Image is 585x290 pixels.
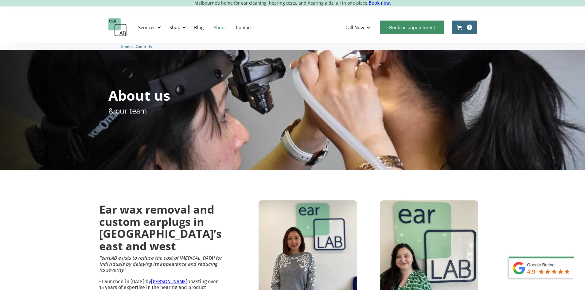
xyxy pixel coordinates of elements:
div: Shop [166,18,188,37]
a: home [108,18,127,37]
span: Home [121,44,131,49]
div: Shop [170,24,180,30]
div: Call Now [341,18,377,37]
span: About Us [135,44,152,49]
a: About [209,18,231,36]
a: Book an appointment [380,21,444,34]
a: Contact [231,18,257,36]
div: Services [135,18,163,37]
em: "earLAB exists to reduce the cost of [MEDICAL_DATA] for individuals by delaying its appearance an... [99,255,222,273]
a: About Us [135,44,152,49]
h2: Ear wax removal and custom earplugs in [GEOGRAPHIC_DATA]’s east and west [99,203,222,252]
a: Blog [189,18,209,36]
div: 1 [467,25,472,30]
div: Call Now [345,24,364,30]
p: & our team [108,105,147,116]
a: Open cart containing 1 items [452,21,477,34]
a: [PERSON_NAME] [151,279,187,284]
h1: About us [108,88,170,102]
li: 〉 [121,44,135,50]
a: Home [121,44,131,49]
div: Services [138,24,155,30]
